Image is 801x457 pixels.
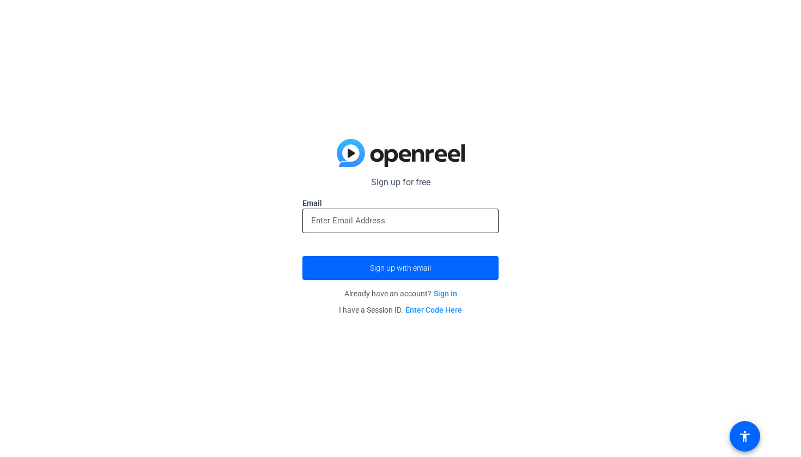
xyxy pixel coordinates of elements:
[344,289,457,298] span: Already have an account?
[302,198,499,209] label: Email
[405,306,462,314] a: Enter Code Here
[339,306,462,314] span: I have a Session ID.
[302,176,499,189] p: Sign up for free
[738,430,751,443] mat-icon: accessibility
[302,256,499,280] button: Sign up with email
[434,289,457,298] a: Sign in
[337,139,465,167] img: blue-gradient.svg
[311,214,490,227] input: Enter Email Address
